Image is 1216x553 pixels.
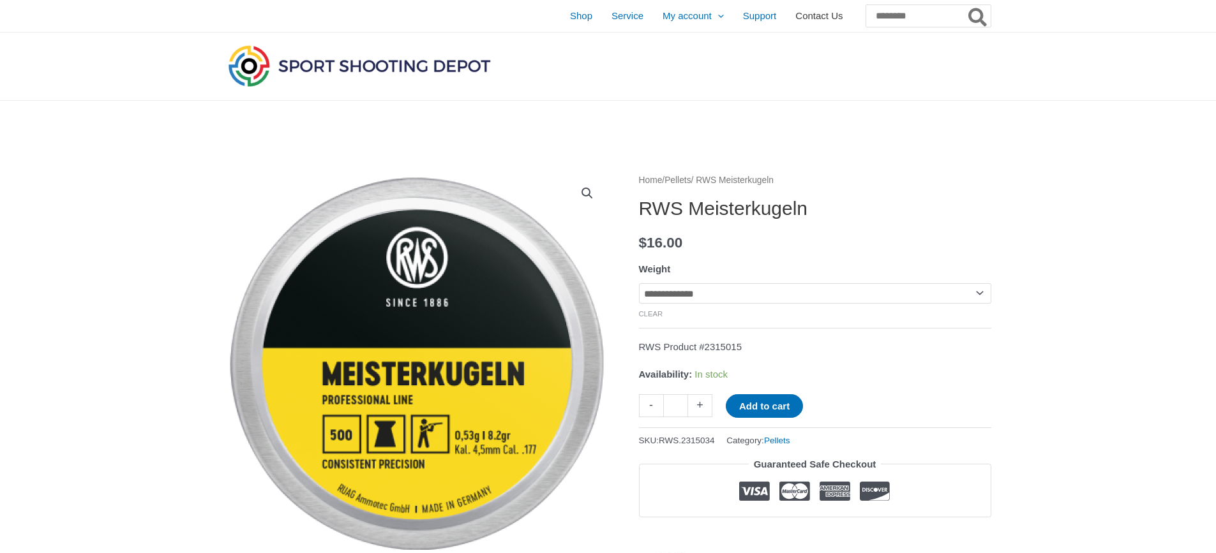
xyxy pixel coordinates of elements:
[639,175,663,185] a: Home
[639,310,663,318] a: Clear options
[639,172,991,189] nav: Breadcrumb
[225,42,493,89] img: Sport Shooting Depot
[639,263,671,274] label: Weight
[688,394,712,417] a: +
[576,182,599,205] a: View full-screen image gallery
[664,175,691,185] a: Pellets
[749,455,882,473] legend: Guaranteed Safe Checkout
[639,394,663,417] a: -
[639,527,991,542] iframe: Customer reviews powered by Trustpilot
[663,394,688,417] input: Product quantity
[966,5,991,27] button: Search
[639,369,693,380] span: Availability:
[639,432,715,448] span: SKU:
[726,432,790,448] span: Category:
[639,235,647,251] span: $
[694,369,728,380] span: In stock
[639,338,991,356] p: RWS Product #2315015
[726,394,803,418] button: Add to cart
[639,197,991,220] h1: RWS Meisterkugeln
[639,235,683,251] bdi: 16.00
[659,436,715,445] span: RWS.2315034
[764,436,790,445] a: Pellets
